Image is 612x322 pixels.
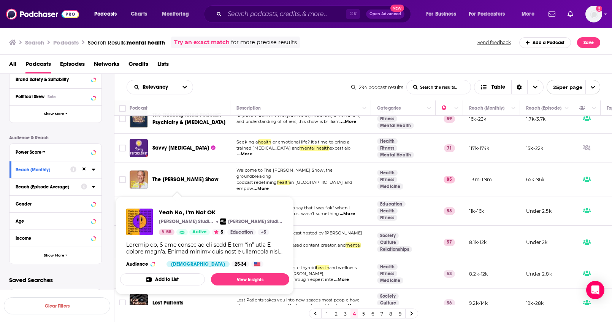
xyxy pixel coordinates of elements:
a: 1 [323,309,331,318]
button: Show profile menu [585,6,602,22]
div: Power Score™ [16,150,89,155]
div: Description [236,104,261,113]
span: Podcasts [25,58,51,73]
a: Lost Patients [152,299,183,307]
a: Fitness [377,177,397,183]
button: Column Actions [509,104,518,113]
p: 11k-16k [469,208,484,214]
img: LAist Studios [220,218,226,225]
p: Under 2k [526,239,547,245]
img: The Thinking Mind Podcast: Psychiatry & Psychotherapy [130,110,148,128]
a: The [PERSON_NAME] Show [152,176,219,183]
button: Column Actions [590,104,599,113]
div: Power Score [442,104,452,113]
a: Mental Health [377,123,414,129]
a: Episodes [60,58,85,73]
span: More [522,9,534,19]
a: Fitness [377,145,397,151]
span: ...More [340,211,355,217]
span: with [PERSON_NAME] [PERSON_NAME], [GEOGRAPHIC_DATA]-C. Through expert inte [236,271,333,282]
span: Political Skew [16,94,44,99]
a: Show notifications dropdown [545,8,558,21]
img: The Dr. Hyman Show [130,171,148,189]
div: Income [16,236,89,241]
a: Savvy [MEDICAL_DATA] [152,144,216,152]
span: and understanding of others, this show is brilliant. [236,119,341,124]
p: Under 2.5k [526,208,552,214]
p: 59 [444,115,455,123]
span: Toggle select row [119,176,126,183]
button: Column Actions [425,104,434,113]
div: 294 podcast results [351,84,403,90]
button: Age [16,216,95,225]
a: Lists [157,58,169,73]
div: Search Results: [88,39,165,46]
button: open menu [89,8,127,20]
span: 25 per page [547,81,582,93]
span: health [316,265,329,270]
button: Power Score™ [16,147,95,156]
span: All [9,58,16,73]
button: open menu [516,8,544,20]
button: open menu [547,80,600,94]
a: Medicine [377,183,403,190]
span: for more precise results [231,38,297,47]
a: Health [377,138,398,144]
p: 1.7k-3.7k [526,116,546,122]
span: Relevancy [143,84,171,90]
button: Open AdvancedNew [366,10,404,19]
p: 15k-22k [526,145,543,151]
a: Add a Podcast [519,37,571,48]
p: Under 2.8k [526,271,552,277]
div: [DEMOGRAPHIC_DATA] [166,261,230,267]
span: podcast redefining [236,180,277,185]
p: 1.3m-1.9m [469,176,492,183]
a: Try an exact match [174,38,230,47]
div: Reach (Episode Average) [16,184,76,190]
a: Medicine [377,277,403,284]
button: Column Actions [360,104,369,113]
span: and wellness [329,265,357,270]
span: Open Advanced [369,12,401,16]
a: 4 [350,309,358,318]
a: Podchaser - Follow, Share and Rate Podcasts [6,7,79,21]
img: User Profile [585,6,602,22]
span: Active [192,228,207,236]
button: Brand Safety & Suitability [16,75,95,84]
div: Podcast [130,104,147,113]
span: Broke Girl Therapy is a podcast hosted by [PERSON_NAME] [PERSON_NAME], [236,230,362,242]
a: Yeah No, I’m Not OK [159,209,283,216]
button: Gender [16,199,95,208]
a: Active [189,229,210,235]
h3: Search [25,39,44,46]
a: 2 [332,309,340,318]
img: Yeah No, I’m Not OK [126,209,153,235]
a: Health [377,264,398,270]
span: ier emotional life? It’s time to bring a [271,139,350,145]
button: Column Actions [452,104,461,113]
span: ⌘ K [346,9,360,19]
a: Health [377,208,398,214]
a: Search Results:mental health [88,39,165,46]
a: 3 [341,309,349,318]
a: View Insights [211,273,289,285]
p: 16k-23k [469,116,486,122]
span: ...More [344,303,359,309]
h2: Choose List sort [127,80,193,94]
button: Choose View [474,80,544,94]
a: +5 [258,229,269,235]
a: Show notifications dropdown [564,8,576,21]
button: Income [16,233,95,242]
div: Has Guests [579,104,590,113]
p: 9.2k-14k [469,300,488,306]
p: 56 [444,299,455,307]
a: Fitness [377,215,397,221]
button: Save [577,37,600,48]
button: 5 [212,229,225,235]
p: 85 [444,176,455,183]
h3: Audience [126,261,160,267]
a: Credits [128,58,148,73]
a: Lost Patients [130,294,148,312]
